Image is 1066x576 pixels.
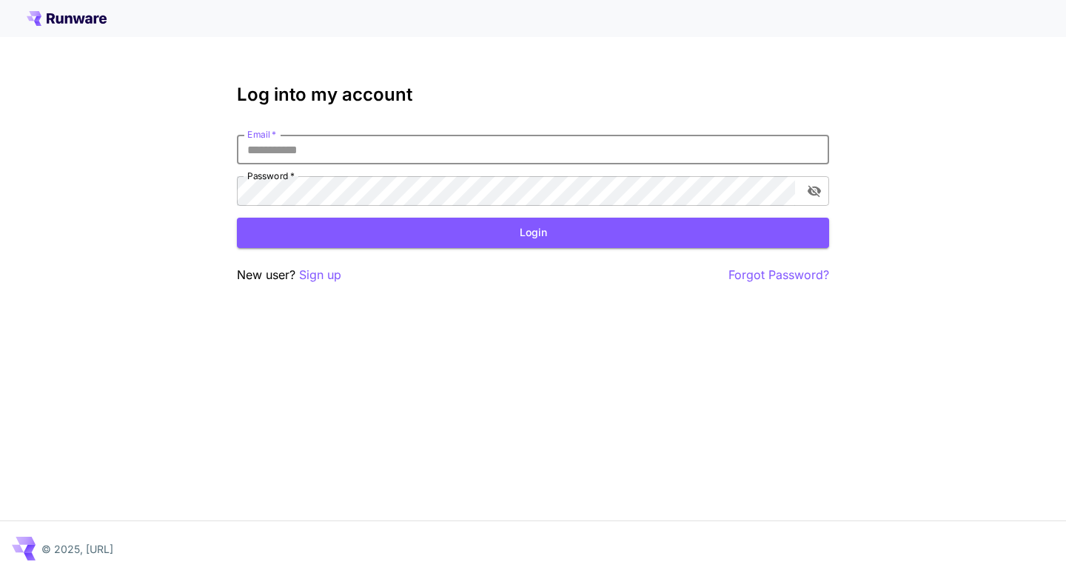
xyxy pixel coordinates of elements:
p: New user? [237,266,341,284]
p: © 2025, [URL] [41,541,113,557]
button: Sign up [299,266,341,284]
button: Login [237,218,829,248]
button: toggle password visibility [801,178,828,204]
button: Forgot Password? [728,266,829,284]
label: Password [247,170,295,182]
h3: Log into my account [237,84,829,105]
label: Email [247,128,276,141]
